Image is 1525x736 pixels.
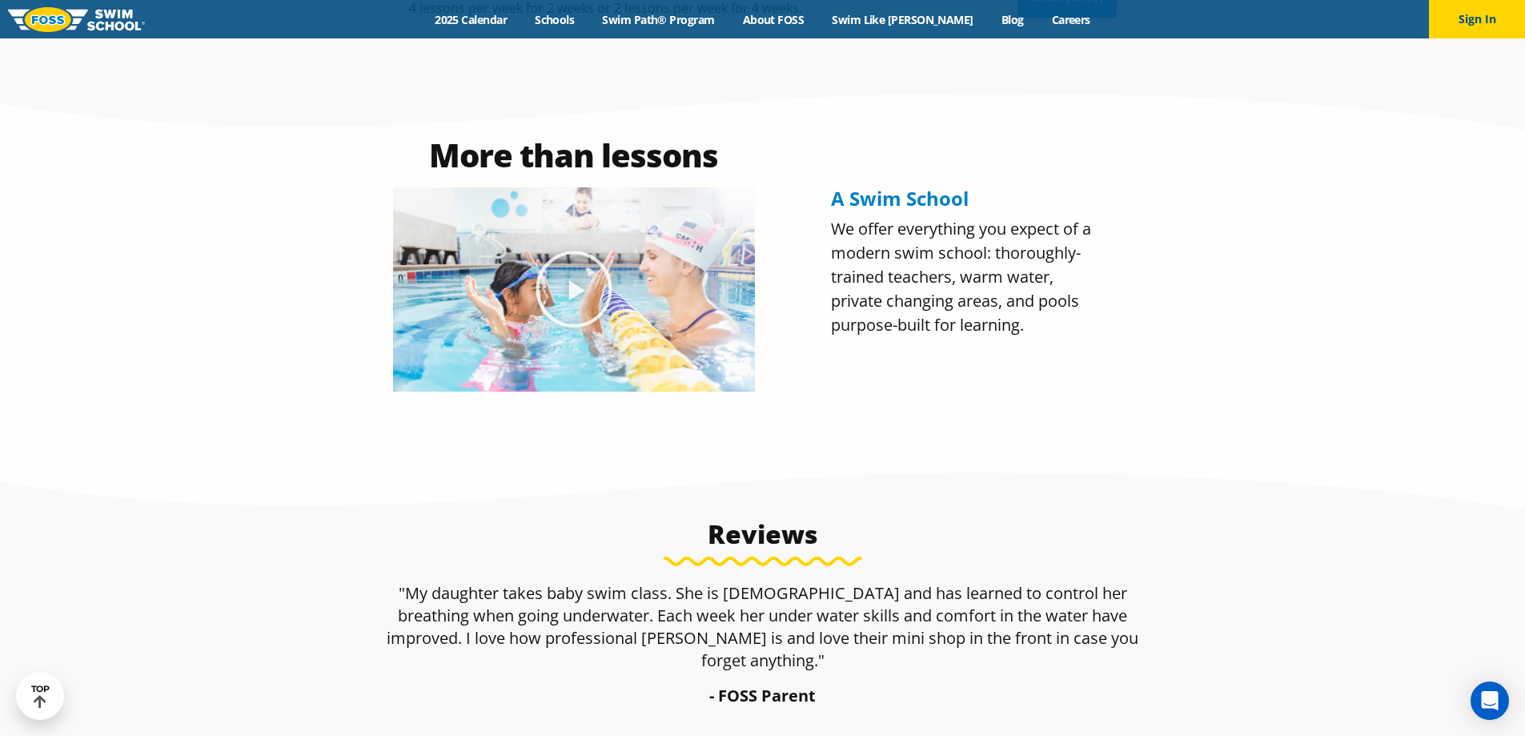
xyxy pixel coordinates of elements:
h3: Reviews [385,518,1141,550]
strong: - FOSS Parent [709,685,816,706]
div: Open Intercom Messenger [1471,682,1509,720]
a: Blog [987,12,1037,27]
span: We offer everything you expect of a modern swim school: thoroughly-trained teachers, warm water, ... [831,218,1091,336]
a: 2025 Calendar [421,12,521,27]
p: "My daughter takes baby swim class. She is [DEMOGRAPHIC_DATA] and has learned to control her brea... [385,582,1141,672]
img: FOSS Swim School Logo [8,7,145,32]
div: Play Video about Olympian Regan Smith, FOSS [534,249,614,329]
img: Olympian Regan Smith, FOSS [393,187,755,391]
a: Schools [521,12,588,27]
a: About FOSS [728,12,818,27]
a: Careers [1037,12,1104,27]
div: TOP [31,684,50,709]
span: A Swim School [831,185,969,211]
a: Swim Like [PERSON_NAME] [818,12,988,27]
a: Swim Path® Program [588,12,728,27]
h2: More than lessons [393,139,755,171]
